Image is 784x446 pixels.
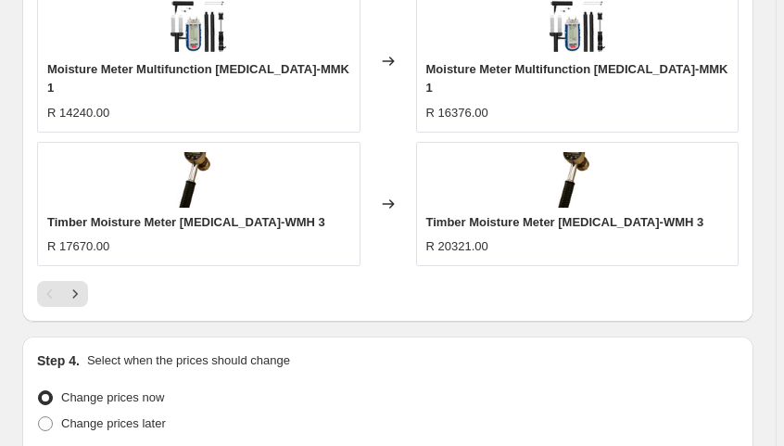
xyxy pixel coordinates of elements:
span: Moisture Meter Multifunction [MEDICAL_DATA]-MMK 1 [47,62,349,95]
button: Next [62,281,88,307]
span: R 16376.00 [426,106,488,120]
span: Timber Moisture Meter [MEDICAL_DATA]-WMH 3 [426,215,704,229]
span: Change prices now [61,390,164,404]
span: R 14240.00 [47,106,109,120]
img: pce-instruments-timber-moisture-meter-pce-wmh-3-313124_584246_1_80x.webp [550,152,605,208]
span: Change prices later [61,416,166,430]
span: R 20321.00 [426,239,488,253]
nav: Pagination [37,281,88,307]
img: pce-instruments-timber-moisture-meter-pce-wmh-3-313124_584246_1_80x.webp [171,152,226,208]
h2: Step 4. [37,351,80,370]
p: Select when the prices should change [87,351,290,370]
span: Moisture Meter Multifunction [MEDICAL_DATA]-MMK 1 [426,62,728,95]
span: Timber Moisture Meter [MEDICAL_DATA]-WMH 3 [47,215,325,229]
span: R 17670.00 [47,239,109,253]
